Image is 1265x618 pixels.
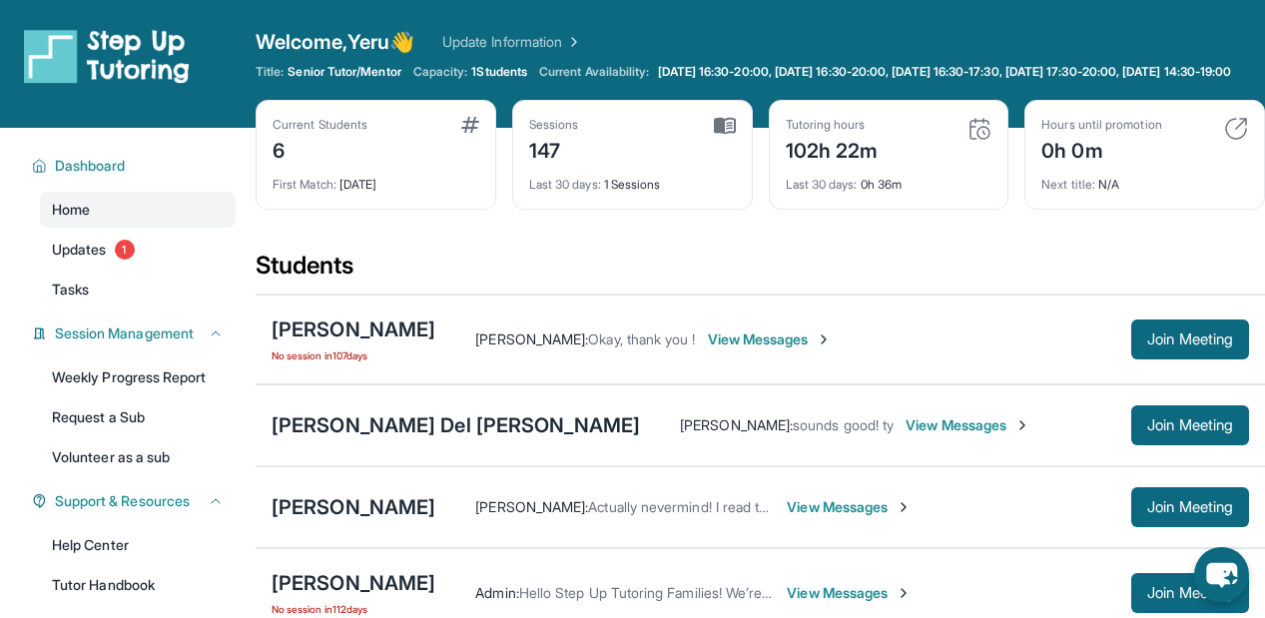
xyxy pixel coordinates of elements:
[40,232,236,268] a: Updates1
[896,585,912,601] img: Chevron-Right
[1131,319,1249,359] button: Join Meeting
[787,497,912,517] span: View Messages
[115,240,135,260] span: 1
[55,323,194,343] span: Session Management
[288,64,400,80] span: Senior Tutor/Mentor
[272,315,435,343] div: [PERSON_NAME]
[1041,177,1095,192] span: Next title :
[256,64,284,80] span: Title:
[562,32,582,52] img: Chevron Right
[1041,165,1248,193] div: N/A
[1147,419,1233,431] span: Join Meeting
[529,165,736,193] div: 1 Sessions
[272,601,435,617] span: No session in 112 days
[461,117,479,133] img: card
[1131,405,1249,445] button: Join Meeting
[413,64,468,80] span: Capacity:
[786,177,858,192] span: Last 30 days :
[40,272,236,308] a: Tasks
[52,280,89,300] span: Tasks
[40,439,236,475] a: Volunteer as a sub
[793,416,894,433] span: sounds good! ty
[786,117,879,133] div: Tutoring hours
[1014,417,1030,433] img: Chevron-Right
[1041,117,1161,133] div: Hours until promotion
[588,498,999,515] span: Actually nevermind! I read the times wrong, 4pm should be fine :)
[967,117,991,141] img: card
[55,156,126,176] span: Dashboard
[475,498,588,515] span: [PERSON_NAME] :
[1147,587,1233,599] span: Join Meeting
[256,250,1265,294] div: Students
[1147,333,1233,345] span: Join Meeting
[708,329,833,349] span: View Messages
[55,491,190,511] span: Support & Resources
[40,567,236,603] a: Tutor Handbook
[47,323,224,343] button: Session Management
[475,584,518,601] span: Admin :
[272,569,435,597] div: [PERSON_NAME]
[1224,117,1248,141] img: card
[529,177,601,192] span: Last 30 days :
[273,133,367,165] div: 6
[273,117,367,133] div: Current Students
[786,165,992,193] div: 0h 36m
[24,28,190,84] img: logo
[714,117,736,135] img: card
[786,133,879,165] div: 102h 22m
[272,411,640,439] div: [PERSON_NAME] Del [PERSON_NAME]
[787,583,912,603] span: View Messages
[1041,133,1161,165] div: 0h 0m
[816,331,832,347] img: Chevron-Right
[272,493,435,521] div: [PERSON_NAME]
[256,28,414,56] span: Welcome, Yeru 👋
[47,156,224,176] button: Dashboard
[658,64,1232,80] span: [DATE] 16:30-20:00, [DATE] 16:30-20:00, [DATE] 16:30-17:30, [DATE] 17:30-20:00, [DATE] 14:30-19:00
[1131,573,1249,613] button: Join Meeting
[539,64,649,80] span: Current Availability:
[588,330,695,347] span: Okay, thank you !
[40,192,236,228] a: Home
[273,165,479,193] div: [DATE]
[1194,547,1249,602] button: chat-button
[906,415,1030,435] span: View Messages
[1147,501,1233,513] span: Join Meeting
[52,200,90,220] span: Home
[680,416,793,433] span: [PERSON_NAME] :
[896,499,912,515] img: Chevron-Right
[40,527,236,563] a: Help Center
[471,64,527,80] span: 1 Students
[47,491,224,511] button: Support & Resources
[475,330,588,347] span: [PERSON_NAME] :
[529,133,579,165] div: 147
[40,399,236,435] a: Request a Sub
[442,32,582,52] a: Update Information
[52,240,107,260] span: Updates
[272,347,435,363] span: No session in 107 days
[1131,487,1249,527] button: Join Meeting
[654,64,1236,80] a: [DATE] 16:30-20:00, [DATE] 16:30-20:00, [DATE] 16:30-17:30, [DATE] 17:30-20:00, [DATE] 14:30-19:00
[529,117,579,133] div: Sessions
[273,177,336,192] span: First Match :
[40,359,236,395] a: Weekly Progress Report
